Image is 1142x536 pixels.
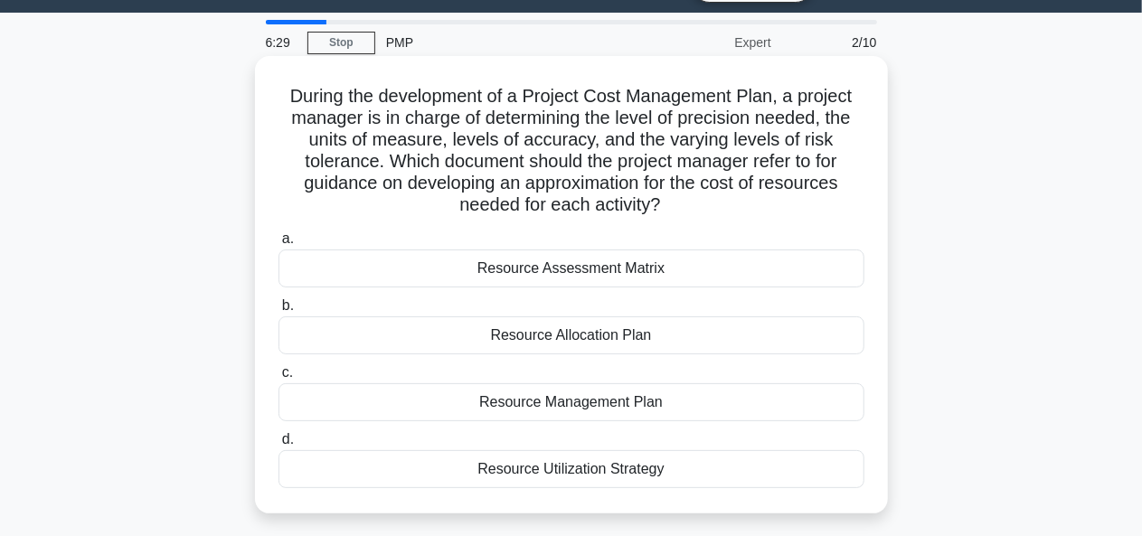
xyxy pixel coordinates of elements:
[277,85,866,217] h5: During the development of a Project Cost Management Plan, a project manager is in charge of deter...
[282,230,294,246] span: a.
[278,450,864,488] div: Resource Utilization Strategy
[282,364,293,380] span: c.
[375,24,624,61] div: PMP
[278,316,864,354] div: Resource Allocation Plan
[278,249,864,287] div: Resource Assessment Matrix
[255,24,307,61] div: 6:29
[307,32,375,54] a: Stop
[624,24,782,61] div: Expert
[282,431,294,447] span: d.
[782,24,888,61] div: 2/10
[278,383,864,421] div: Resource Management Plan
[282,297,294,313] span: b.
